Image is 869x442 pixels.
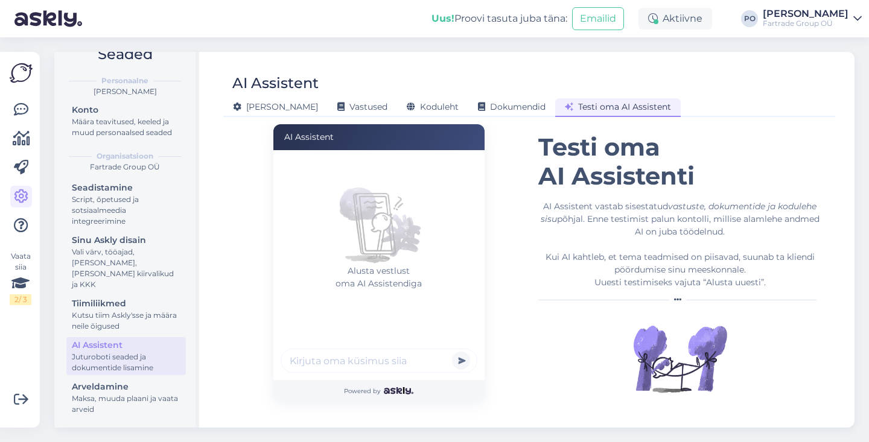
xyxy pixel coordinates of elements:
[66,337,186,375] a: AI AssistentJuturoboti seaded ja dokumentide lisamine
[10,251,31,305] div: Vaata siia
[331,168,427,265] img: No chats
[72,352,180,373] div: Juturoboti seaded ja dokumentide lisamine
[72,339,180,352] div: AI Assistent
[72,234,180,247] div: Sinu Askly disain
[64,86,186,97] div: [PERSON_NAME]
[337,101,387,112] span: Vastused
[273,124,485,150] div: AI Assistent
[72,297,180,310] div: Tiimiliikmed
[72,194,180,227] div: Script, õpetused ja sotsiaalmeedia integreerimine
[10,294,31,305] div: 2 / 3
[72,182,180,194] div: Seadistamine
[538,200,821,289] div: AI Assistent vastab sisestatud põhjal. Enne testimist palun kontolli, millise alamlehe andmed AI ...
[638,8,712,30] div: Aktiivne
[572,7,624,30] button: Emailid
[64,43,186,66] h2: Seaded
[64,162,186,172] div: Fartrade Group OÜ
[384,387,413,394] img: Askly
[763,9,848,19] div: [PERSON_NAME]
[478,101,546,112] span: Dokumendid
[72,116,180,138] div: Määra teavitused, keeled ja muud personaalsed seaded
[72,310,180,332] div: Kutsu tiim Askly'sse ja määra neile õigused
[72,393,180,415] div: Maksa, muuda plaani ja vaata arveid
[66,102,186,140] a: KontoMäära teavitused, keeled ja muud personaalsed seaded
[431,11,567,26] div: Proovi tasuta juba täna:
[66,379,186,417] a: ArveldamineMaksa, muuda plaani ja vaata arveid
[431,13,454,24] b: Uus!
[72,247,180,290] div: Vali värv, tööajad, [PERSON_NAME], [PERSON_NAME] kiirvalikud ja KKK
[407,101,459,112] span: Koduleht
[66,232,186,292] a: Sinu Askly disainVali värv, tööajad, [PERSON_NAME], [PERSON_NAME] kiirvalikud ja KKK
[101,75,148,86] b: Personaalne
[344,387,413,396] span: Powered by
[10,62,33,84] img: Askly Logo
[281,265,477,290] p: Alusta vestlust oma AI Assistendiga
[763,9,862,28] a: [PERSON_NAME]Fartrade Group OÜ
[97,151,153,162] b: Organisatsioon
[233,101,318,112] span: [PERSON_NAME]
[66,295,186,333] a: TiimiliikmedKutsu tiim Askly'sse ja määra neile õigused
[541,201,817,224] i: vastuste, dokumentide ja kodulehe sisu
[232,72,319,95] div: AI Assistent
[72,104,180,116] div: Konto
[72,380,180,393] div: Arveldamine
[281,349,477,373] input: Kirjuta oma küsimus siia
[741,10,758,27] div: PO
[565,101,671,112] span: Testi oma AI Assistent
[66,180,186,229] a: SeadistamineScript, õpetused ja sotsiaalmeedia integreerimine
[632,311,728,407] img: Illustration
[763,19,848,28] div: Fartrade Group OÜ
[538,133,821,191] h1: Testi oma AI Assistenti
